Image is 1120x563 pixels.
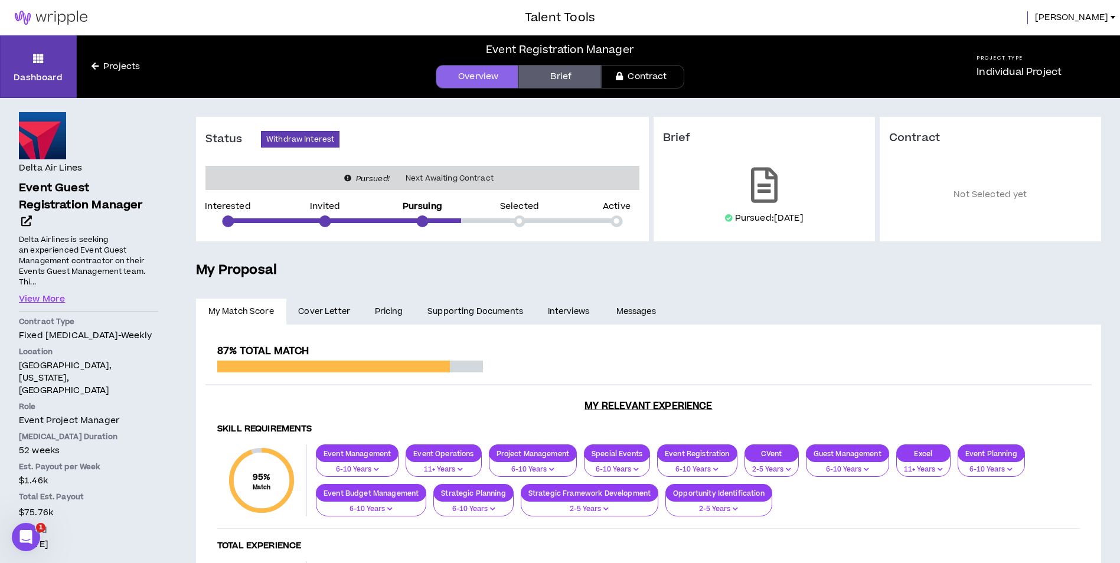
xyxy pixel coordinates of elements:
p: Individual Project [977,65,1062,79]
p: 6-10 Years [965,464,1017,475]
p: Project Management [489,449,577,458]
a: Messages [604,299,671,325]
p: Strategic Framework Development [521,489,658,497]
h4: Skill Requirements [217,424,1080,435]
span: Fixed [MEDICAL_DATA] - weekly [19,329,152,342]
h3: Talent Tools [525,9,595,27]
a: Pricing [363,299,416,325]
h5: My Proposal [196,260,1101,280]
p: Delta Airlines is seeking an experienced Event Guest Management contractor on their Events Guest ... [19,233,158,288]
p: Contract Type [19,316,158,327]
a: Contract [601,65,684,89]
span: 1 [36,523,45,532]
button: 6-10 Years [657,454,737,477]
p: Event Planning [958,449,1024,458]
a: Projects [77,60,155,73]
p: Event Management [316,449,398,458]
p: CVent [745,449,798,458]
p: 6-10 Years [665,464,730,475]
h5: Project Type [977,54,1062,62]
iframe: Intercom live chat [12,523,40,551]
span: $75.76k [19,505,53,521]
p: 2-5 Years [752,464,791,475]
p: 6-10 Years [441,504,506,515]
p: Invited [310,202,340,211]
p: Guest Management [806,449,889,458]
p: 2-5 Years [528,504,651,515]
small: Match [253,483,271,492]
button: 6-10 Years [316,494,426,516]
p: [GEOGRAPHIC_DATA], [US_STATE], [GEOGRAPHIC_DATA] [19,359,158,397]
span: Event Guest Registration Manager [19,180,143,213]
p: 2-5 Years [673,504,765,515]
span: [PERSON_NAME] [1035,11,1108,24]
span: Event Project Manager [19,414,119,427]
p: Est. Payout per Week [19,461,158,472]
button: 2-5 Years [521,494,658,516]
p: Active [603,202,631,211]
a: Interviews [535,299,604,325]
button: 6-10 Years [316,454,399,477]
p: $1.46k [19,474,158,487]
span: 95 % [253,471,271,483]
button: View More [19,293,65,306]
p: Special Events [585,449,649,458]
p: Role [19,401,158,412]
p: 11+ Years [413,464,474,475]
p: Excel [897,449,950,458]
p: Pursuing [403,202,442,211]
button: 2-5 Years [745,454,799,477]
p: 11+ Years [904,464,943,475]
button: 6-10 Years [489,454,577,477]
h3: Brief [663,131,866,145]
button: Withdraw Interest [261,131,339,148]
p: 6-10 Years [497,464,570,475]
h3: My Relevant Experience [205,400,1092,412]
button: 6-10 Years [584,454,650,477]
p: Event Registration [658,449,737,458]
p: [DATE] [19,538,158,551]
p: 6-10 Years [592,464,642,475]
button: 11+ Years [406,454,481,477]
p: 6-10 Years [324,504,419,515]
p: Location [19,346,158,357]
h4: Total Experience [217,541,1080,552]
a: Supporting Documents [415,299,535,325]
p: Strategic Planning [434,489,513,497]
span: Cover Letter [298,305,350,318]
p: Pursued: [DATE] [735,212,804,224]
button: 6-10 Years [958,454,1025,477]
a: Brief [518,65,601,89]
a: Event Guest Registration Manager [19,180,158,231]
p: Opportunity Identification [666,489,772,497]
p: Event Budget Management [316,489,426,497]
button: 2-5 Years [665,494,772,516]
p: Total Est. Payout [19,492,158,502]
p: Interested [205,202,250,211]
p: 6-10 Years [324,464,391,475]
p: [MEDICAL_DATA] Duration [19,431,158,442]
div: Event Registration Manager [486,42,634,58]
p: Posted [19,525,158,536]
p: Event Operations [406,449,481,458]
p: Not Selected yet [889,163,1092,227]
h3: Contract [889,131,1092,145]
span: 87% Total Match [217,344,309,358]
i: Pursued! [356,174,390,184]
button: 6-10 Years [806,454,889,477]
button: 11+ Years [896,454,951,477]
span: Next Awaiting Contract [399,172,501,184]
p: Selected [500,202,539,211]
button: 6-10 Years [433,494,514,516]
a: My Match Score [196,299,286,325]
h3: Status [205,132,261,146]
a: Overview [436,65,518,89]
p: Dashboard [14,71,63,84]
p: 6-10 Years [814,464,881,475]
h4: Delta Air Lines [19,162,82,175]
p: 52 weeks [19,444,158,457]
